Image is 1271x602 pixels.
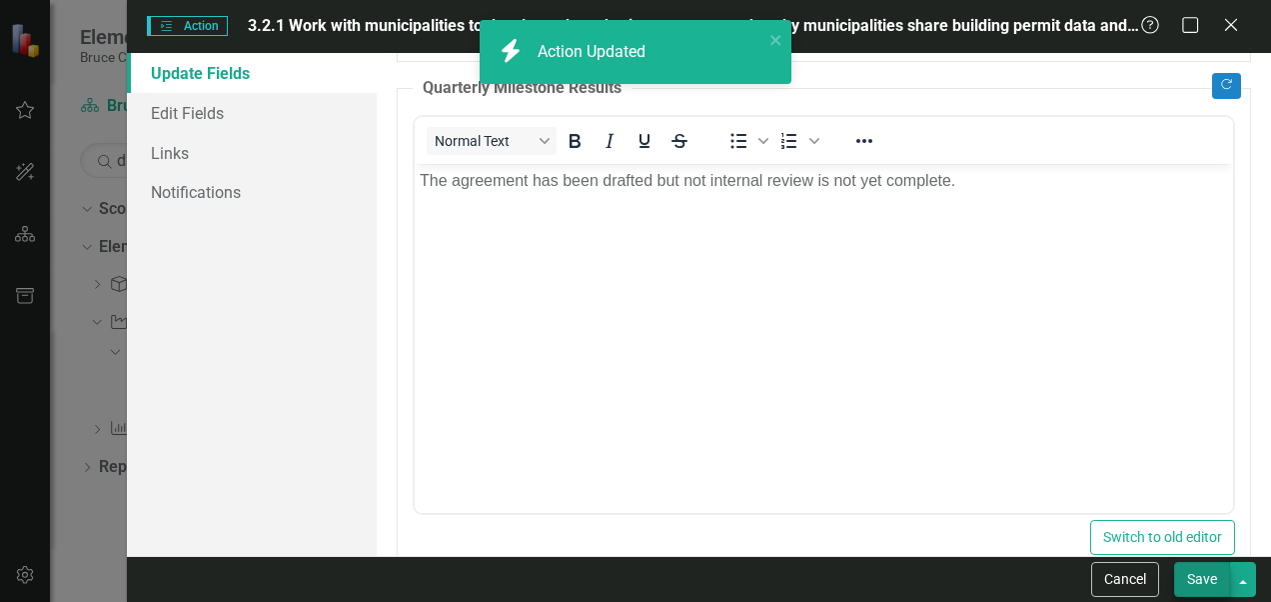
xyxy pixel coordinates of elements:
button: Bold [558,127,592,155]
a: Update Fields [127,53,377,93]
span: Normal Text [435,133,533,149]
button: Strikethrough [662,127,696,155]
p: Data sharing agreement to reviewed internally and then shared with local municipalities in Q3 2025 [5,5,813,29]
a: Edit Fields [127,93,377,133]
div: Action Updated [538,41,650,64]
div: Numbered list [772,127,822,155]
a: Links [127,133,377,173]
button: Underline [628,127,661,155]
div: Bullet list [721,127,771,155]
button: Italic [593,127,627,155]
button: Save [1174,562,1230,597]
p: Complete draft of Data sharing agreement [5,5,813,29]
p: A Data sharing agreement has been drafted [5,5,813,29]
button: Reveal or hide additional toolbar items [847,127,881,155]
span: Action [147,16,227,36]
a: Notifications [127,172,377,212]
button: Cancel [1091,562,1159,597]
button: Switch to old editor [1090,520,1235,555]
button: Block Normal Text [427,127,557,155]
button: close [769,28,783,51]
iframe: Rich Text Area [415,164,1233,513]
legend: Quarterly Milestone Results [413,77,632,100]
